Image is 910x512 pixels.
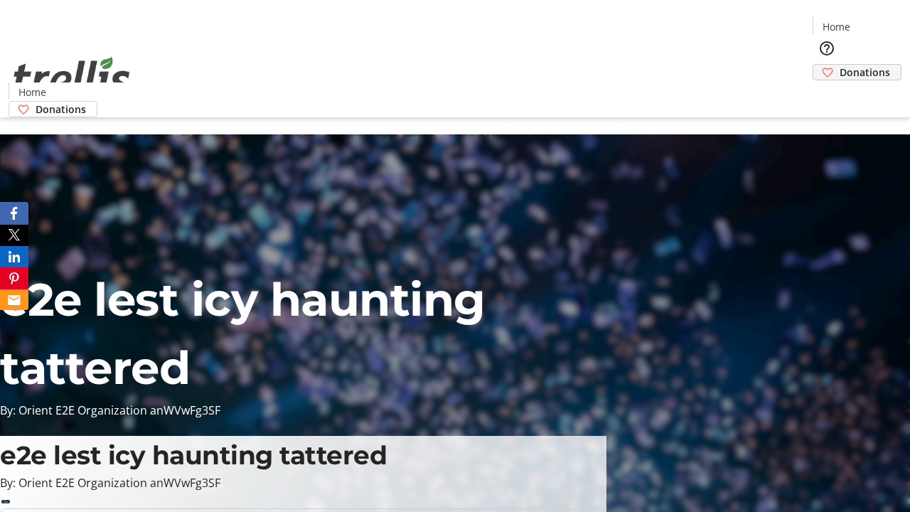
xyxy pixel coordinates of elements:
span: Home [18,85,46,100]
span: Home [823,19,850,34]
a: Home [9,85,55,100]
a: Home [813,19,859,34]
button: Help [813,34,841,63]
a: Donations [813,64,901,80]
button: Cart [813,80,841,109]
span: Donations [36,102,86,117]
span: Donations [840,65,890,80]
a: Donations [9,101,97,117]
img: Orient E2E Organization anWVwFg3SF's Logo [9,41,135,112]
